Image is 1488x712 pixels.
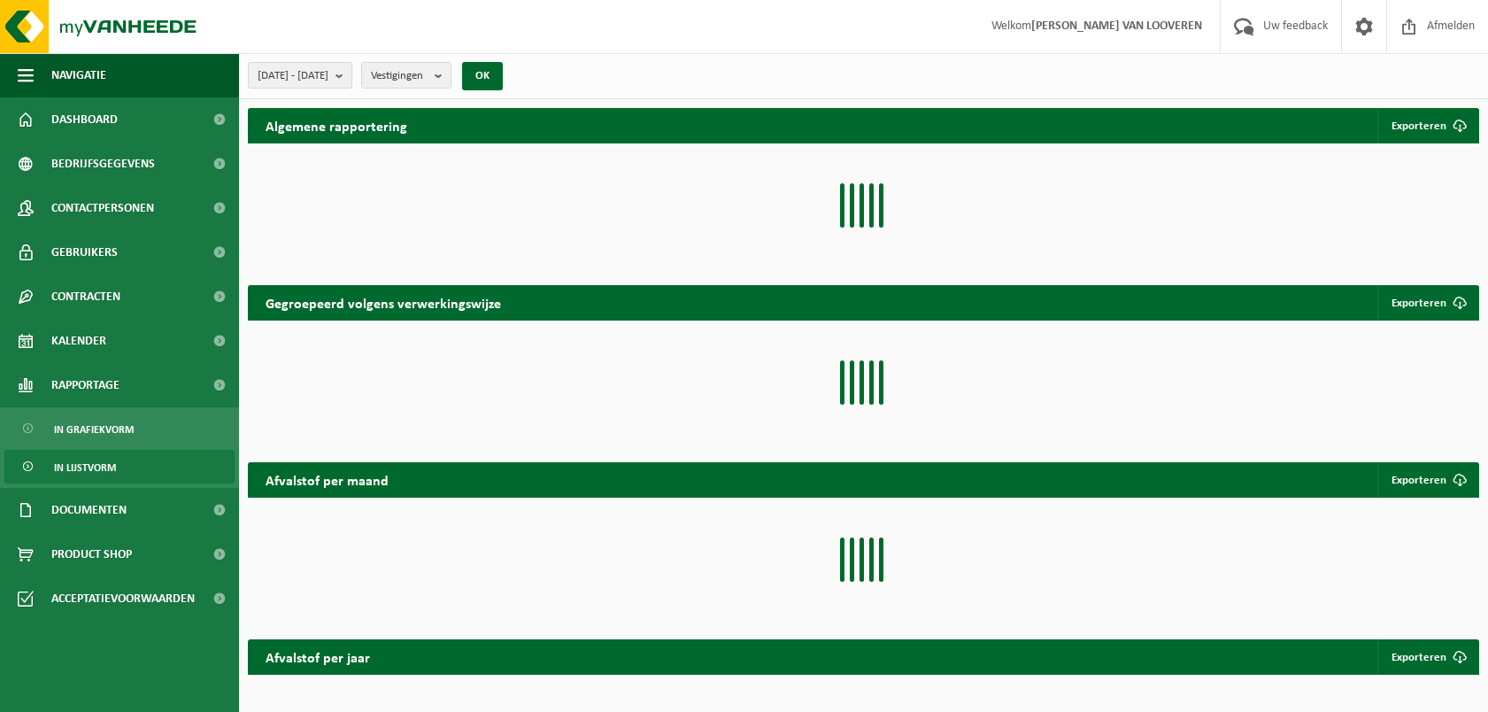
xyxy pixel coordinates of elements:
[51,97,118,142] span: Dashboard
[51,230,118,275] span: Gebruikers
[258,63,328,89] span: [DATE] - [DATE]
[4,450,235,484] a: In lijstvorm
[1031,19,1202,33] strong: [PERSON_NAME] VAN LOOVEREN
[51,142,155,186] span: Bedrijfsgegevens
[1377,285,1477,321] a: Exporteren
[51,488,127,532] span: Documenten
[51,275,120,319] span: Contracten
[1377,462,1477,498] a: Exporteren
[51,532,132,577] span: Product Shop
[248,108,425,143] h2: Algemene rapportering
[462,62,503,90] button: OK
[51,186,154,230] span: Contactpersonen
[51,577,195,621] span: Acceptatievoorwaarden
[4,412,235,445] a: In grafiekvorm
[51,53,106,97] span: Navigatie
[54,413,134,446] span: In grafiekvorm
[371,63,428,89] span: Vestigingen
[248,62,352,89] button: [DATE] - [DATE]
[248,285,519,320] h2: Gegroepeerd volgens verwerkingswijze
[248,462,406,497] h2: Afvalstof per maand
[54,451,116,484] span: In lijstvorm
[1377,639,1477,675] a: Exporteren
[248,639,388,674] h2: Afvalstof per jaar
[51,363,120,407] span: Rapportage
[51,319,106,363] span: Kalender
[1377,108,1477,143] button: Exporteren
[361,62,451,89] button: Vestigingen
